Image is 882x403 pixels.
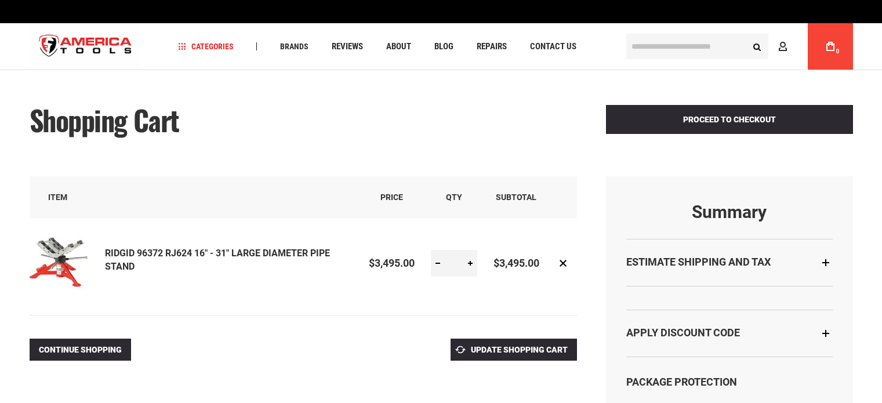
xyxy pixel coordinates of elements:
[380,193,403,202] span: Price
[683,115,776,124] span: Proceed to Checkout
[105,248,330,272] a: RIDGID 96372 RJ624 16" - 31" LARGE DIAMETER PIPE STAND
[30,233,105,294] a: RIDGID 96372 RJ624 16" - 31" LARGE DIAMETER PIPE STAND
[626,256,771,268] strong: Estimate Shipping and Tax
[451,339,577,361] button: Update Shopping Cart
[471,39,512,55] a: Repairs
[39,345,122,354] span: Continue Shopping
[836,48,840,55] span: 0
[30,25,142,68] img: America Tools
[275,39,314,55] a: Brands
[381,39,416,55] a: About
[280,42,308,50] span: Brands
[30,99,179,140] span: Shopping Cart
[626,202,833,222] strong: Summary
[471,345,568,354] span: Update Shopping Cart
[30,233,88,291] img: RIDGID 96372 RJ624 16" - 31" LARGE DIAMETER PIPE STAND
[326,39,368,55] a: Reviews
[606,105,853,134] button: Proceed to Checkout
[332,42,363,51] span: Reviews
[434,42,453,51] span: Blog
[819,23,841,70] a: 0
[496,193,536,202] span: Subtotal
[626,326,740,339] strong: Apply Discount Code
[525,39,582,55] a: Contact Us
[446,193,462,202] span: Qty
[30,25,142,68] a: store logo
[477,42,507,51] span: Repairs
[30,339,131,361] a: Continue Shopping
[626,375,833,390] div: Package Protection
[178,42,234,50] span: Categories
[746,35,768,57] button: Search
[429,39,459,55] a: Blog
[493,257,539,269] span: $3,495.00
[173,39,239,55] a: Categories
[369,257,415,269] span: $3,495.00
[386,42,411,51] span: About
[530,42,576,51] span: Contact Us
[48,193,67,202] span: Item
